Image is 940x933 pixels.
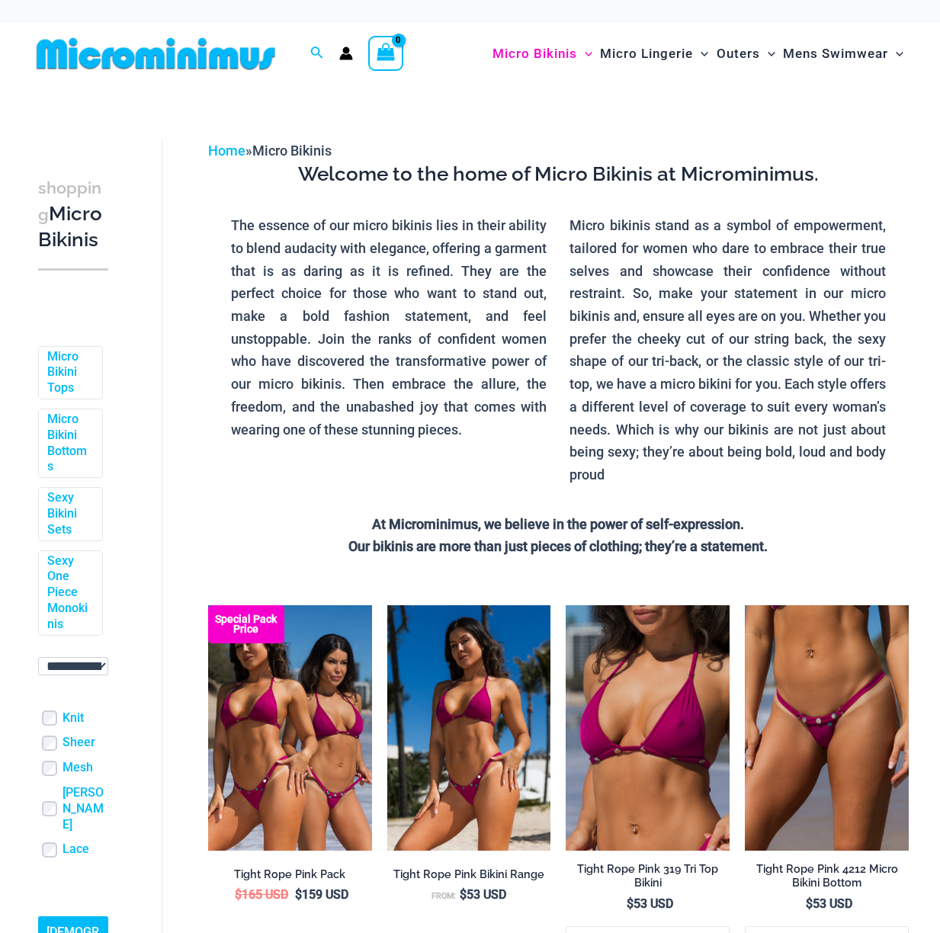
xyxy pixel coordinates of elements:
[566,862,730,890] h2: Tight Rope Pink 319 Tri Top Bikini
[627,896,634,911] span: $
[486,28,910,79] nav: Site Navigation
[295,887,302,902] span: $
[30,37,281,71] img: MM SHOP LOGO FLAT
[208,605,372,851] a: Collection Pack F Collection Pack B (3)Collection Pack B (3)
[63,842,89,858] a: Lace
[372,516,744,532] strong: At Microminimus, we believe in the power of self-expression.
[208,867,372,882] h2: Tight Rope Pink Pack
[348,538,768,554] strong: Our bikinis are more than just pieces of clothing; they’re a statement.
[492,34,577,73] span: Micro Bikinis
[600,34,693,73] span: Micro Lingerie
[63,785,108,832] a: [PERSON_NAME]
[387,867,551,882] h2: Tight Rope Pink Bikini Range
[208,605,372,851] img: Collection Pack F
[566,605,730,851] a: Tight Rope Pink 319 Top 01Tight Rope Pink 319 Top 4228 Thong 06Tight Rope Pink 319 Top 4228 Thong 06
[779,30,907,77] a: Mens SwimwearMenu ToggleMenu Toggle
[760,34,775,73] span: Menu Toggle
[596,30,712,77] a: Micro LingerieMenu ToggleMenu Toggle
[235,887,288,902] bdi: 165 USD
[569,214,886,486] p: Micro bikinis stand as a symbol of empowerment, tailored for women who dare to embrace their true...
[38,178,101,224] span: shopping
[713,30,779,77] a: OutersMenu ToggleMenu Toggle
[38,657,108,675] select: wpc-taxonomy-pa_color-745982
[208,143,332,159] span: »
[252,143,332,159] span: Micro Bikinis
[63,760,93,776] a: Mesh
[368,36,403,71] a: View Shopping Cart, empty
[577,34,592,73] span: Menu Toggle
[310,44,324,63] a: Search icon link
[460,887,506,902] bdi: 53 USD
[63,710,84,726] a: Knit
[806,896,813,911] span: $
[566,862,730,896] a: Tight Rope Pink 319 Tri Top Bikini
[47,412,91,475] a: Micro Bikini Bottoms
[432,891,456,901] span: From:
[295,887,348,902] bdi: 159 USD
[208,143,245,159] a: Home
[339,46,353,60] a: Account icon link
[783,34,888,73] span: Mens Swimwear
[717,34,760,73] span: Outers
[235,887,242,902] span: $
[38,175,108,253] h3: Micro Bikinis
[566,605,730,851] img: Tight Rope Pink 319 Top 01
[489,30,596,77] a: Micro BikinisMenu ToggleMenu Toggle
[460,887,467,902] span: $
[745,605,909,851] a: Tight Rope Pink 319 4212 Micro 01Tight Rope Pink 319 4212 Micro 02Tight Rope Pink 319 4212 Micro 02
[387,605,551,851] img: Tight Rope Pink 319 Top 4228 Thong 05
[627,896,673,911] bdi: 53 USD
[745,862,909,890] h2: Tight Rope Pink 4212 Micro Bikini Bottom
[47,349,91,396] a: Micro Bikini Tops
[220,162,897,188] h3: Welcome to the home of Micro Bikinis at Microminimus.
[387,867,551,887] a: Tight Rope Pink Bikini Range
[693,34,708,73] span: Menu Toggle
[231,214,547,441] p: The essence of our micro bikinis lies in their ability to blend audacity with elegance, offering ...
[208,614,284,634] b: Special Pack Price
[63,735,95,751] a: Sheer
[208,867,372,887] a: Tight Rope Pink Pack
[745,605,909,851] img: Tight Rope Pink 319 4212 Micro 01
[47,490,91,537] a: Sexy Bikini Sets
[888,34,903,73] span: Menu Toggle
[47,553,91,633] a: Sexy One Piece Monokinis
[745,862,909,896] a: Tight Rope Pink 4212 Micro Bikini Bottom
[387,605,551,851] a: Tight Rope Pink 319 Top 4228 Thong 05Tight Rope Pink 319 Top 4228 Thong 06Tight Rope Pink 319 Top...
[806,896,852,911] bdi: 53 USD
